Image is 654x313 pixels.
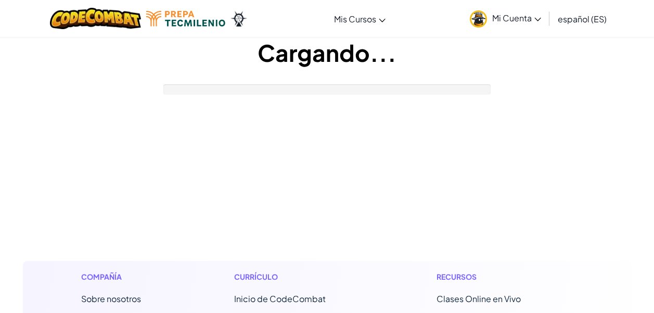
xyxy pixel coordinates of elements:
[234,271,371,282] h1: Currículo
[146,11,225,27] img: Tecmilenio logo
[230,11,247,27] img: Ozaria
[81,293,141,304] a: Sobre nosotros
[558,14,607,24] span: español (ES)
[470,10,487,28] img: avatar
[553,5,612,33] a: español (ES)
[234,293,326,304] span: Inicio de CodeCombat
[492,12,541,23] span: Mi Cuenta
[437,293,521,304] a: Clases Online en Vivo
[334,14,376,24] span: Mis Cursos
[329,5,391,33] a: Mis Cursos
[50,8,141,29] img: CodeCombat logo
[81,271,168,282] h1: Compañía
[465,2,546,35] a: Mi Cuenta
[437,271,573,282] h1: Recursos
